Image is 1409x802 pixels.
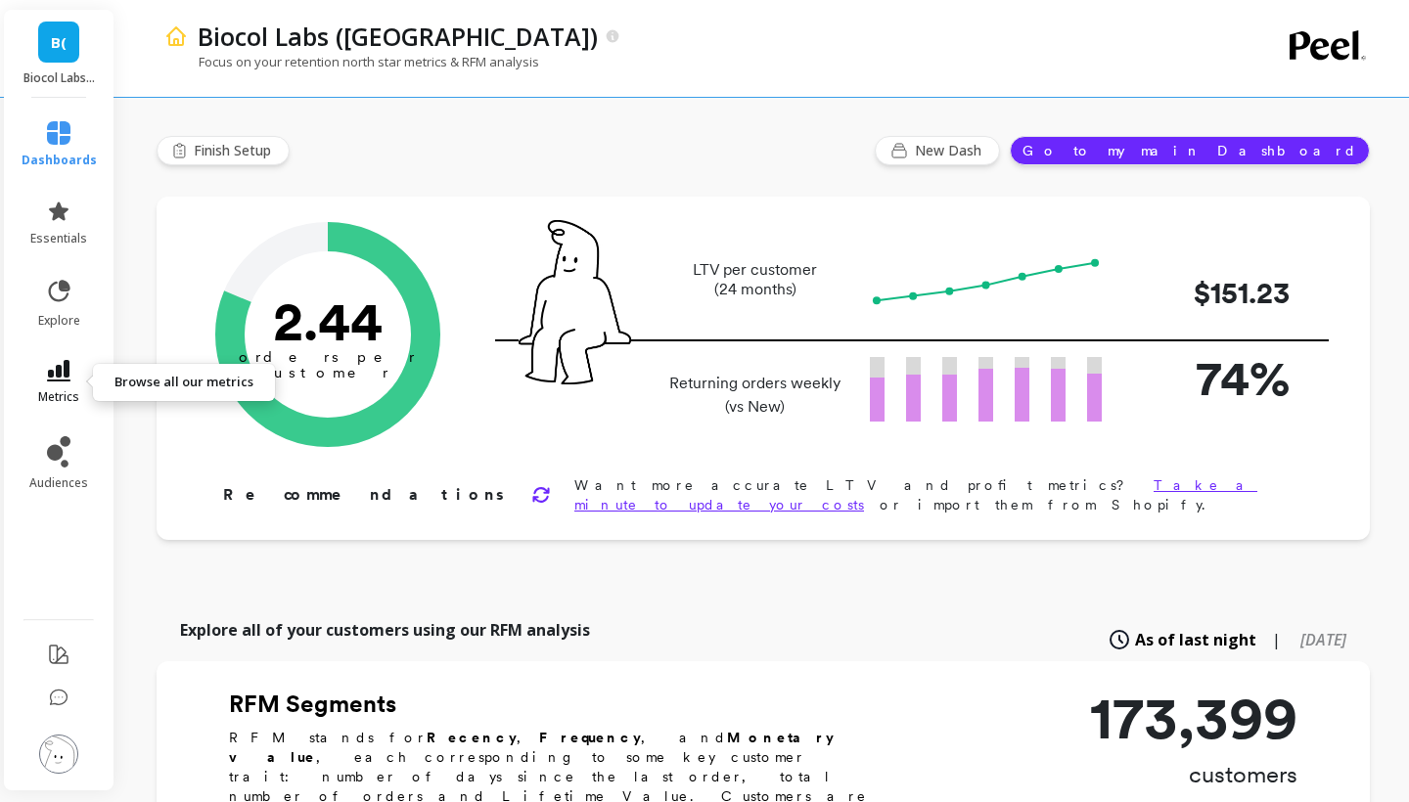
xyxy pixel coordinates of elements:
button: Go to my main Dashboard [1010,136,1370,165]
span: As of last night [1135,628,1256,651]
p: $151.23 [1133,271,1290,315]
img: pal seatted on line [519,220,631,384]
p: Recommendations [223,483,508,507]
p: LTV per customer (24 months) [663,260,846,299]
span: metrics [38,389,79,405]
p: Returning orders weekly (vs New) [663,372,846,419]
span: essentials [30,231,87,246]
span: explore [38,313,80,329]
b: Frequency [539,730,641,745]
span: Finish Setup [194,141,277,160]
button: New Dash [875,136,1000,165]
img: header icon [164,24,188,48]
tspan: orders per [239,348,417,366]
span: [DATE] [1300,629,1346,650]
span: | [1272,628,1281,651]
p: Biocol Labs (US) [23,70,95,86]
p: Focus on your retention north star metrics & RFM analysis [164,53,539,70]
b: Recency [427,730,517,745]
span: audiences [29,475,88,491]
p: Biocol Labs (US) [198,20,598,53]
span: dashboards [22,153,97,168]
span: B( [51,31,67,54]
tspan: customer [266,364,390,381]
h2: RFM Segments [229,689,894,720]
p: 74% [1133,341,1290,415]
p: Want more accurate LTV and profit metrics? or import them from Shopify. [574,475,1307,514]
button: Finish Setup [157,136,290,165]
text: 2.44 [273,289,383,353]
p: 173,399 [1090,689,1297,747]
p: customers [1090,759,1297,790]
p: Explore all of your customers using our RFM analysis [180,618,590,642]
img: profile picture [39,735,78,774]
span: New Dash [915,141,987,160]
